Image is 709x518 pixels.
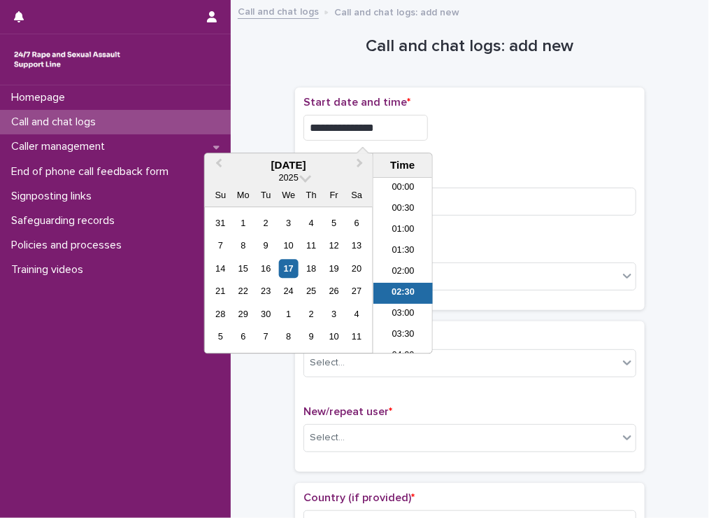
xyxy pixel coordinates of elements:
p: Caller management [6,140,116,153]
p: Training videos [6,263,94,276]
div: Choose Saturday, September 6th, 2025 [348,213,366,232]
div: Choose Wednesday, September 17th, 2025 [279,259,298,278]
div: Choose Sunday, August 31st, 2025 [211,213,230,232]
div: Choose Thursday, September 18th, 2025 [302,259,321,278]
button: Previous Month [206,155,229,177]
div: Choose Monday, October 6th, 2025 [234,328,252,346]
li: 04:00 [373,346,433,367]
h1: Call and chat logs: add new [295,36,645,57]
div: Choose Monday, September 15th, 2025 [234,259,252,278]
div: Time [377,159,429,171]
div: Su [211,186,230,205]
div: Choose Saturday, October 11th, 2025 [348,328,366,346]
div: Choose Friday, September 19th, 2025 [324,259,343,278]
div: Choose Saturday, September 13th, 2025 [348,237,366,255]
div: Choose Tuesday, September 16th, 2025 [257,259,275,278]
li: 00:30 [373,199,433,220]
div: Choose Sunday, October 5th, 2025 [211,328,230,346]
li: 02:30 [373,283,433,304]
div: Choose Wednesday, September 24th, 2025 [279,282,298,301]
li: 03:00 [373,304,433,325]
div: Mo [234,186,252,205]
a: Call and chat logs [238,3,319,19]
div: [DATE] [205,159,373,171]
li: 01:00 [373,220,433,241]
div: Select... [310,356,345,370]
div: Choose Tuesday, September 23rd, 2025 [257,282,275,301]
span: 2025 [279,173,299,183]
p: End of phone call feedback form [6,165,180,178]
div: Choose Monday, September 1st, 2025 [234,213,252,232]
div: Choose Tuesday, October 7th, 2025 [257,328,275,346]
div: Choose Wednesday, October 8th, 2025 [279,328,298,346]
div: Choose Wednesday, September 3rd, 2025 [279,213,298,232]
p: Call and chat logs: add new [334,3,459,19]
div: Choose Saturday, September 20th, 2025 [348,259,366,278]
img: rhQMoQhaT3yELyF149Cw [11,45,123,73]
div: month 2025-09 [209,212,368,349]
div: Choose Thursday, September 11th, 2025 [302,237,321,255]
div: We [279,186,298,205]
div: Tu [257,186,275,205]
li: 02:00 [373,262,433,283]
p: Homepage [6,91,76,104]
div: Choose Monday, September 8th, 2025 [234,237,252,255]
div: Choose Friday, October 10th, 2025 [324,328,343,346]
div: Choose Friday, September 5th, 2025 [324,213,343,232]
div: Choose Thursday, October 2nd, 2025 [302,304,321,323]
div: Choose Tuesday, September 9th, 2025 [257,237,275,255]
li: 03:30 [373,325,433,346]
div: Choose Friday, September 26th, 2025 [324,282,343,301]
div: Choose Thursday, September 4th, 2025 [302,213,321,232]
div: Choose Friday, October 3rd, 2025 [324,304,343,323]
div: Choose Tuesday, September 30th, 2025 [257,304,275,323]
div: Choose Wednesday, September 10th, 2025 [279,237,298,255]
div: Choose Monday, September 22nd, 2025 [234,282,252,301]
div: Choose Thursday, October 9th, 2025 [302,328,321,346]
p: Call and chat logs [6,115,107,129]
div: Choose Monday, September 29th, 2025 [234,304,252,323]
div: Choose Wednesday, October 1st, 2025 [279,304,298,323]
span: Start date and time [303,97,410,108]
span: New/repeat user [303,406,392,417]
div: Choose Sunday, September 21st, 2025 [211,282,230,301]
p: Policies and processes [6,239,133,252]
div: Choose Sunday, September 14th, 2025 [211,259,230,278]
div: Choose Friday, September 12th, 2025 [324,237,343,255]
div: Th [302,186,321,205]
li: 00:00 [373,178,433,199]
li: 01:30 [373,241,433,262]
button: Next Month [350,155,373,177]
p: Safeguarding records [6,214,126,227]
div: Select... [310,430,345,445]
span: Country (if provided) [303,492,415,503]
div: Sa [348,186,366,205]
div: Choose Saturday, September 27th, 2025 [348,282,366,301]
div: Choose Thursday, September 25th, 2025 [302,282,321,301]
div: Choose Sunday, September 7th, 2025 [211,237,230,255]
p: Signposting links [6,190,103,203]
div: Choose Saturday, October 4th, 2025 [348,304,366,323]
div: Choose Sunday, September 28th, 2025 [211,304,230,323]
div: Fr [324,186,343,205]
div: Choose Tuesday, September 2nd, 2025 [257,213,275,232]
